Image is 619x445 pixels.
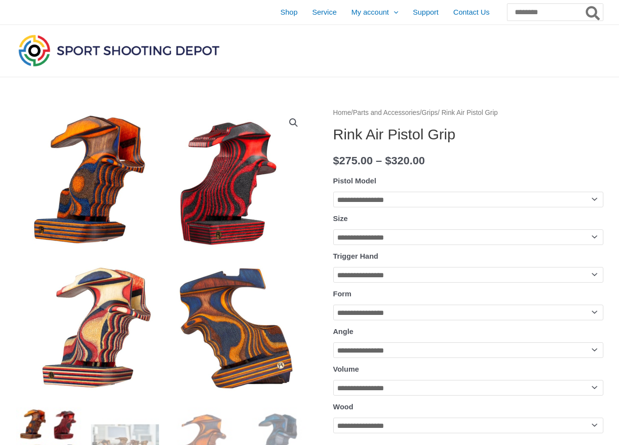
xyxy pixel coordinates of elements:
[285,114,302,132] a: View full-screen image gallery
[333,327,354,335] label: Angle
[333,252,379,260] label: Trigger Hand
[333,155,373,167] bdi: 275.00
[333,365,359,373] label: Volume
[385,155,391,167] span: $
[333,109,351,116] a: Home
[16,107,310,400] img: Rink Air Pistol Grip
[16,32,222,68] img: Sport Shooting Depot
[353,109,420,116] a: Parts and Accessories
[333,107,603,119] nav: Breadcrumb
[333,155,340,167] span: $
[333,126,603,143] h1: Rink Air Pistol Grip
[422,109,438,116] a: Grips
[333,289,352,298] label: Form
[584,4,603,21] button: Search
[376,155,382,167] span: –
[385,155,425,167] bdi: 320.00
[333,214,348,222] label: Size
[333,177,376,185] label: Pistol Model
[333,402,353,411] label: Wood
